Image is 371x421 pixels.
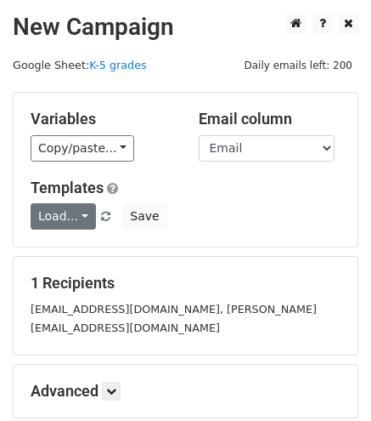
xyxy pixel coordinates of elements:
h2: New Campaign [13,13,358,42]
iframe: Chat Widget [286,339,371,421]
small: Google Sheet: [13,59,147,71]
h5: 1 Recipients [31,274,340,293]
a: Copy/paste... [31,135,134,162]
h5: Variables [31,110,173,128]
a: K-5 grades [89,59,147,71]
a: Load... [31,203,96,230]
a: Templates [31,179,104,196]
a: Daily emails left: 200 [238,59,358,71]
h5: Advanced [31,382,340,401]
button: Save [122,203,166,230]
h5: Email column [199,110,341,128]
small: [EMAIL_ADDRESS][DOMAIN_NAME], [PERSON_NAME][EMAIL_ADDRESS][DOMAIN_NAME] [31,303,317,335]
span: Daily emails left: 200 [238,56,358,75]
